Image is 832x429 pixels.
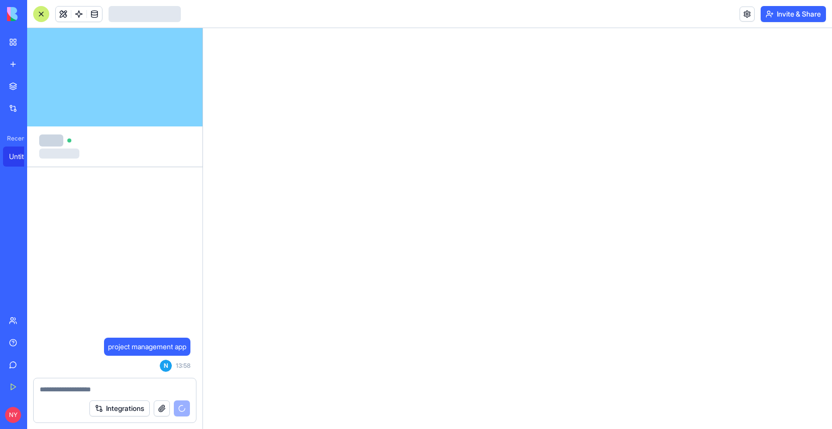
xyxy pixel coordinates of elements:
span: Recent [3,134,24,142]
div: Untitled App [9,152,37,162]
span: 13:58 [176,362,190,370]
button: Integrations [89,400,150,416]
button: Invite & Share [761,6,826,22]
a: Untitled App [3,147,43,167]
img: logo [7,7,69,21]
span: project management app [108,342,186,352]
span: NY [5,407,21,423]
span: N [160,360,172,372]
